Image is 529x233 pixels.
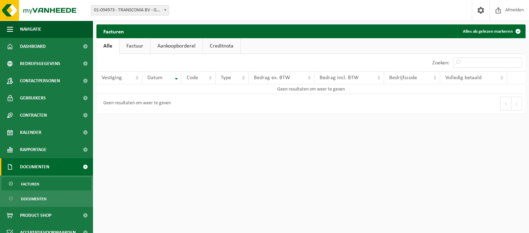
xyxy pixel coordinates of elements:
[320,75,359,81] span: Bedrag incl. BTW
[91,6,169,15] span: 01-094973 - TRANSCOMA BV - GENK
[20,89,46,107] span: Gebruikers
[20,158,49,176] span: Documenten
[96,38,119,54] a: Alle
[21,178,39,191] span: Facturen
[20,21,41,38] span: Navigatie
[254,75,290,81] span: Bedrag ex. BTW
[147,75,163,81] span: Datum
[151,38,203,54] a: Aankoopborderel
[432,60,449,66] label: Zoeken:
[20,55,60,72] span: Bedrijfsgegevens
[3,218,115,233] iframe: chat widget
[120,38,150,54] a: Factuur
[20,207,51,224] span: Product Shop
[20,107,47,124] span: Contracten
[96,24,131,38] h2: Facturen
[457,24,525,38] button: Alles als gelezen markeren
[511,97,522,110] button: Next
[2,192,91,205] a: Documenten
[203,38,240,54] a: Creditnota
[20,141,46,158] span: Rapportage
[221,75,231,81] span: Type
[500,97,511,110] button: Previous
[187,75,198,81] span: Code
[2,177,91,190] a: Facturen
[389,75,417,81] span: Bedrijfscode
[102,75,122,81] span: Vestiging
[445,75,481,81] span: Volledig betaald
[20,72,60,89] span: Contactpersonen
[20,38,46,55] span: Dashboard
[96,84,526,94] td: Geen resultaten om weer te geven
[21,192,46,205] span: Documenten
[20,124,41,141] span: Kalender
[91,5,169,15] span: 01-094973 - TRANSCOMA BV - GENK
[100,97,171,110] div: Geen resultaten om weer te geven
